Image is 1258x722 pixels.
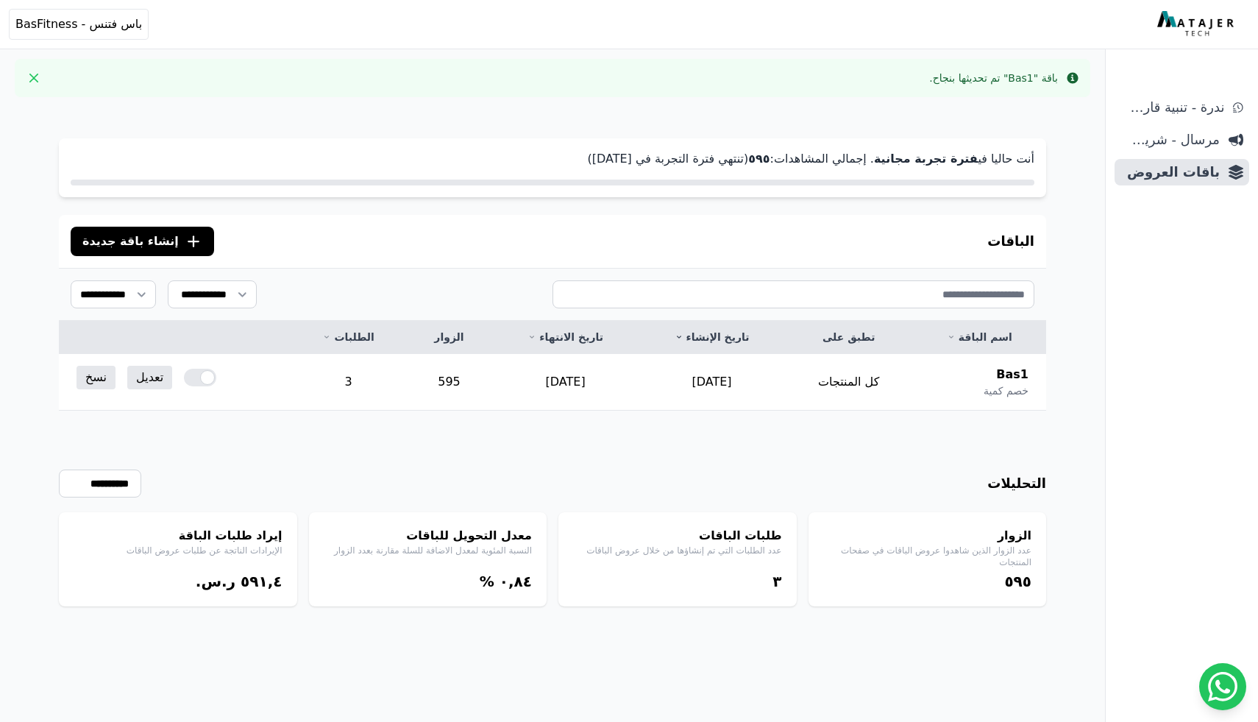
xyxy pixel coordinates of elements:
[748,152,770,166] strong: ٥٩٥
[639,354,784,411] td: [DATE]
[984,383,1028,398] span: خصم كمية
[480,573,494,590] span: %
[406,354,492,411] td: 595
[308,330,388,344] a: الطلبات
[9,9,149,40] button: باس فتنس - BasFitness
[1120,97,1224,118] span: ندرة - تنبية قارب علي النفاذ
[931,330,1028,344] a: اسم الباقة
[785,321,913,354] th: تطبق على
[492,354,639,411] td: [DATE]
[823,545,1032,568] p: عدد الزوار الذين شاهدوا عروض الباقات في صفحات المنتجات
[196,573,235,590] span: ر.س.
[1120,130,1220,150] span: مرسال - شريط دعاية
[127,366,172,389] a: تعديل
[987,231,1034,252] h3: الباقات
[1120,162,1220,183] span: باقات العروض
[77,366,116,389] a: نسخ
[74,545,282,556] p: الإيرادات الناتجة عن طلبات عروض الباقات
[785,354,913,411] td: كل المنتجات
[15,15,142,33] span: باس فتنس - BasFitness
[510,330,621,344] a: تاريخ الانتهاء
[406,321,492,354] th: الزوار
[573,527,782,545] h4: طلبات الباقات
[573,571,782,592] div: ۳
[500,573,532,590] bdi: ۰,٨٤
[823,527,1032,545] h4: الزوار
[929,71,1058,85] div: باقة "Bas1" تم تحديثها بنجاح.
[82,233,179,250] span: إنشاء باقة جديدة
[987,473,1046,494] h3: التحليلات
[324,545,533,556] p: النسبة المئوية لمعدل الاضافة للسلة مقارنة بعدد الزوار
[71,227,214,256] button: إنشاء باقة جديدة
[291,354,406,411] td: 3
[74,527,282,545] h4: إيراد طلبات الباقة
[324,527,533,545] h4: معدل التحويل للباقات
[874,152,978,166] strong: فترة تجربة مجانية
[241,573,282,590] bdi: ٥٩١,٤
[656,330,767,344] a: تاريخ الإنشاء
[22,66,46,90] button: Close
[71,150,1034,168] p: أنت حاليا في . إجمالي المشاهدات: (تنتهي فترة التجربة في [DATE])
[823,571,1032,592] div: ٥٩٥
[996,366,1028,383] span: Bas1
[1157,11,1237,38] img: MatajerTech Logo
[573,545,782,556] p: عدد الطلبات التي تم إنشاؤها من خلال عروض الباقات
